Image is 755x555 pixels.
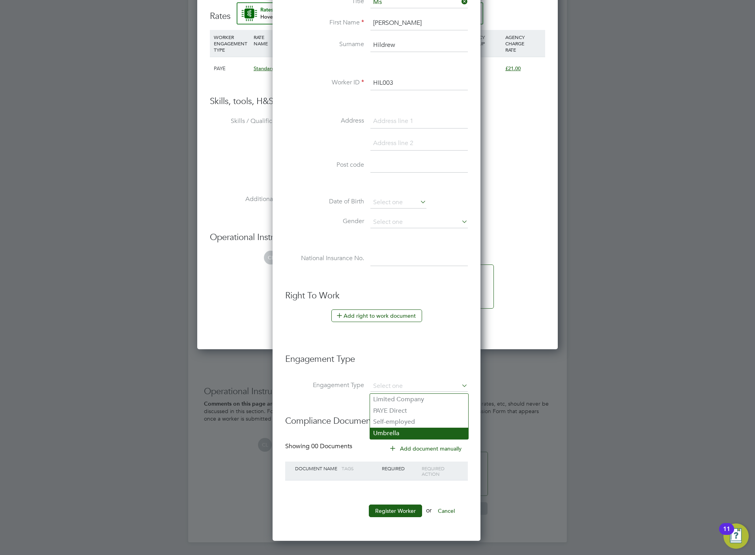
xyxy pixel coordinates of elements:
label: Tools [210,156,289,164]
input: Select one [370,197,426,209]
label: Address [285,117,364,125]
input: Select one [370,216,468,228]
span: £21.00 [505,65,521,72]
label: Engagement Type [285,381,364,389]
li: Umbrella [370,428,468,439]
div: RATE NAME [252,30,305,50]
label: Additional H&S [210,195,289,203]
button: Register Worker [369,505,422,517]
h3: Rates [210,2,545,22]
li: Limited Company [370,394,468,405]
label: Date of Birth [285,197,364,206]
button: Add document manually [385,442,468,455]
input: Address line 2 [370,136,468,151]
li: PAYE Direct [370,405,468,417]
div: Showing [285,442,354,451]
label: Surname [285,40,364,48]
div: Document Name [293,462,340,475]
div: AGENCY CHARGE RATE [503,30,543,57]
h3: Skills, tools, H&S [210,96,545,107]
label: Skills / Qualifications [210,117,289,125]
li: or [285,505,468,525]
label: National Insurance No. [285,254,364,263]
div: WORKER ENGAGEMENT TYPE [212,30,252,57]
div: Required [380,462,420,475]
h3: Engagement Type [285,346,468,365]
button: Add right to work document [331,309,422,322]
div: 11 [723,529,730,539]
label: Worker ID [285,78,364,87]
span: CL [264,251,278,264]
span: 00 Documents [311,442,352,450]
label: First Name [285,19,364,27]
span: Standard [254,65,275,72]
h3: Right To Work [285,290,468,302]
label: Gender [285,217,364,225]
button: Rate Assistant [237,2,483,24]
button: Open Resource Center, 11 new notifications [723,523,749,549]
div: AGENCY MARKUP [463,30,503,50]
h3: Compliance Documents [285,408,468,427]
div: Tags [340,462,380,475]
input: Select one [370,381,468,392]
input: Address line 1 [370,114,468,129]
div: Required Action [420,462,460,481]
button: Cancel [432,505,461,517]
label: Post code [285,161,364,169]
div: PAYE [212,57,252,80]
li: Self-employed [370,416,468,428]
h3: Operational Instructions & Comments [210,232,545,243]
